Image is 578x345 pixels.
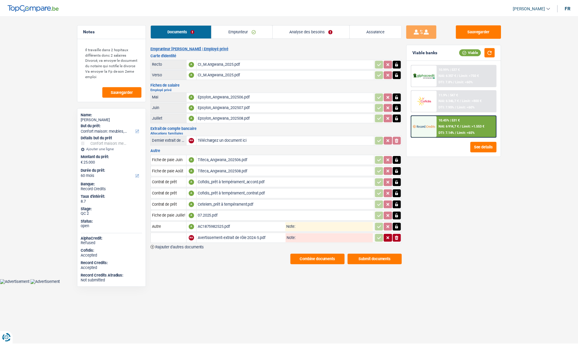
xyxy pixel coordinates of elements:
[199,223,287,232] div: AC1875982525.pdf
[190,61,196,67] div: A
[82,199,143,204] div: 8.7
[152,88,405,91] h2: Employé privé
[153,72,187,77] div: Verso
[199,200,376,209] div: Cetelem_prêt à tempérament.pdf
[416,72,439,79] img: AlphaCredit
[82,224,143,229] div: open
[82,147,143,151] div: Ajouter une ligne
[190,72,196,77] div: A
[199,189,376,198] div: Cofidis_prêt à tempérament_contrat.pdf
[82,212,143,217] div: QC 2
[82,136,143,141] div: Détails but du prêt
[442,124,462,128] span: NAI: 6 914,7 €
[461,73,462,77] span: /
[459,131,460,134] span: /
[350,254,405,265] button: Submit documents
[199,92,376,101] div: Epsylon_Angwana_202506.pdf
[199,211,376,221] div: 07.2025.pdf
[82,241,143,246] div: Refused
[199,234,287,243] div: Avertissement-extrait de rôle 2024-5.pdf
[463,99,465,103] span: /
[152,149,405,153] h3: Autre
[153,116,187,120] div: Juillet
[199,178,376,187] div: Cofidis_prêt à tempérament_accord.pdf
[190,157,196,163] div: A
[82,182,143,187] div: Banque:
[442,80,456,84] span: DTI: 7.8%
[112,90,134,94] span: Sauvegarder
[156,246,206,250] span: Rajouter d'autres documents
[465,124,488,128] span: Limit: >1.553 €
[442,93,462,97] div: 11.9% | 547 €
[199,70,376,79] div: CI_M.Angwana_2025.pdf
[153,138,187,143] div: Dernier extrait de compte pour vos allocations familiales
[153,95,187,99] div: Mai
[459,24,505,38] button: Sauvegarder
[465,99,485,103] span: Limit: >800 €
[190,224,196,230] div: A
[517,5,549,10] span: [PERSON_NAME]
[190,94,196,100] div: A
[152,83,405,87] h3: Fiches de salaire
[82,274,143,279] div: Record Credits Atradius:
[213,25,274,38] a: Emprunteur
[474,142,500,152] button: See details
[416,49,441,55] div: Viable banks
[416,121,439,132] img: Record Credits
[82,220,143,224] div: Status:
[84,28,141,34] h5: Notes
[288,236,298,240] label: Note:
[190,180,196,185] div: A
[190,202,196,207] div: A
[461,131,478,134] span: Limit: <65%
[442,73,460,77] span: NAI: 6 357 €
[190,168,196,174] div: A
[199,155,376,164] div: Titeca_Angwana_202506.pdf
[103,87,143,97] button: Sauvegarder
[190,213,196,219] div: A
[82,249,143,254] div: Cofidis:
[82,168,142,173] label: Durée du prêt:
[82,160,84,165] span: €
[82,123,142,128] label: But du prêt:
[569,5,575,10] div: fr
[82,254,143,259] div: Accepted
[199,103,376,112] div: Epsylon_Angwana_202507.pdf
[190,191,196,196] div: A
[152,46,405,51] h2: Emprunteur [PERSON_NAME] | Employé privé
[190,105,196,110] div: A
[82,112,143,117] div: Name:
[82,194,143,199] div: Taux d'intérêt:
[199,167,376,176] div: Titeca_Angwana_202508.pdf
[512,3,554,13] a: [PERSON_NAME]
[442,105,458,109] span: DTI: 7.95%
[82,154,142,159] label: Montant du prêt:
[82,187,143,192] div: Record Credits
[199,114,376,123] div: Epsylon_Angwana_202508.pdf
[190,236,196,241] div: NA
[31,280,60,285] img: Advertisement
[152,246,206,250] button: Rajouter d'autres documents
[190,138,196,143] div: NA
[293,254,347,265] button: Combine documents
[152,53,405,57] h3: Carte d'identité
[416,95,439,106] img: Cofidis
[152,126,405,130] h3: Extrait de compte bancaire
[463,124,465,128] span: /
[190,115,196,121] div: A
[152,131,405,135] h2: Allocations familiales
[463,73,482,77] span: Limit: >750 €
[82,279,143,284] div: Not submitted
[82,261,143,266] div: Record Credits:
[82,266,143,271] div: Accepted
[8,4,59,11] img: TopCompare Logo
[457,80,458,84] span: /
[199,59,376,68] div: CI_M.Angwana_2025.pdf
[459,80,476,84] span: Limit: <60%
[352,25,405,38] a: Assurance
[442,67,463,71] div: 10.99% | 537 €
[461,105,478,109] span: Limit: <60%
[463,48,485,55] div: Viable
[153,61,187,66] div: Recto
[442,118,463,122] div: 10.45% | 531 €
